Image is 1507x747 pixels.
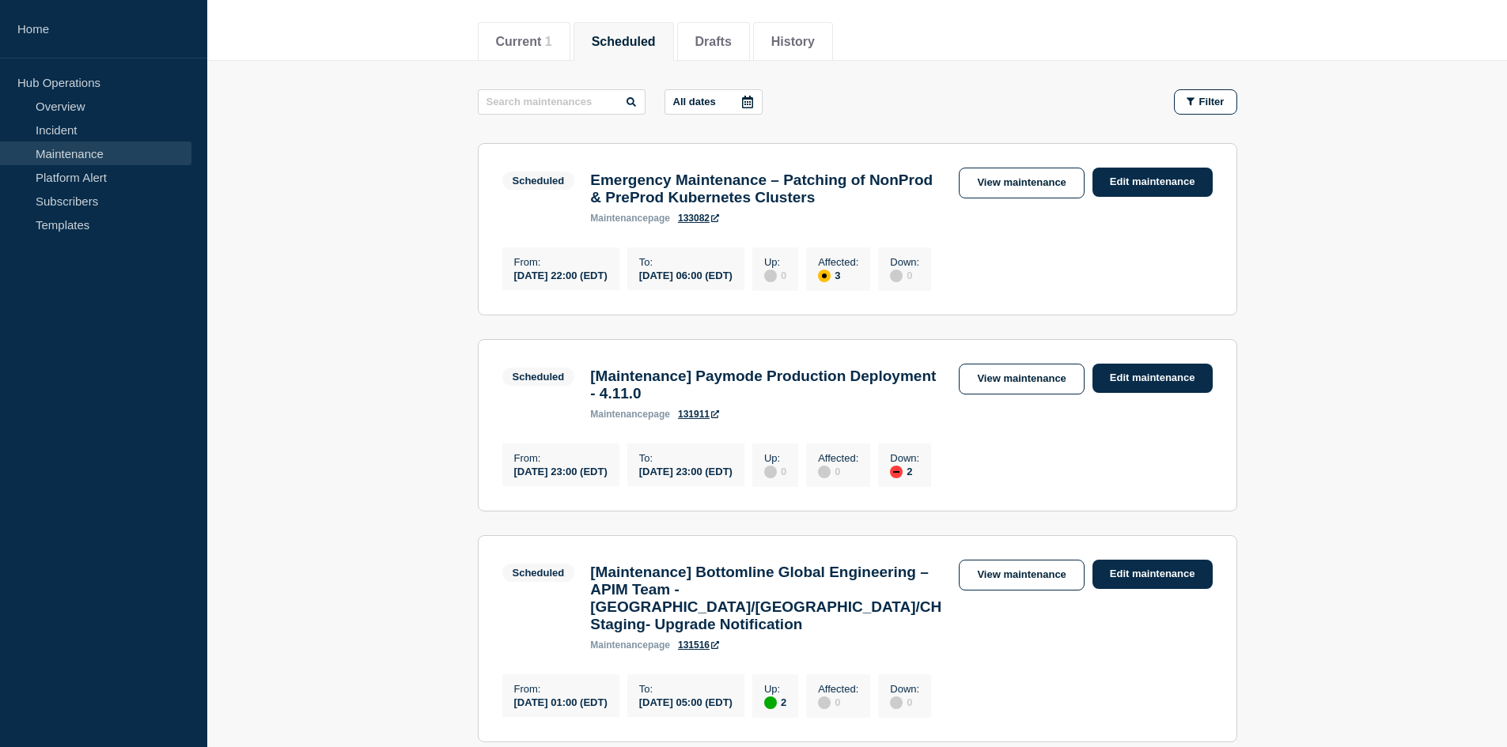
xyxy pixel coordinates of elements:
p: Up : [764,683,786,695]
a: View maintenance [959,364,1084,394]
div: [DATE] 06:00 (EDT) [639,268,733,281]
div: disabled [764,270,777,282]
div: 2 [764,695,786,709]
div: [DATE] 01:00 (EDT) [514,695,608,708]
div: [DATE] 22:00 (EDT) [514,268,608,281]
button: All dates [665,89,763,115]
a: View maintenance [959,168,1084,198]
button: Filter [1174,89,1237,115]
span: Filter [1199,96,1225,108]
div: 0 [890,695,919,709]
p: Affected : [818,256,858,268]
div: 0 [890,268,919,282]
a: 131516 [678,639,719,651]
div: disabled [890,270,903,282]
p: Down : [890,256,919,268]
h3: [Maintenance] Paymode Production Deployment - 4.11.0 [590,368,943,402]
div: 3 [818,268,858,282]
p: From : [514,452,608,464]
p: Affected : [818,683,858,695]
span: maintenance [590,639,648,651]
div: 0 [818,695,858,709]
p: page [590,213,670,224]
a: Edit maintenance [1092,364,1213,393]
p: page [590,639,670,651]
div: [DATE] 05:00 (EDT) [639,695,733,708]
p: To : [639,683,733,695]
p: Down : [890,683,919,695]
button: History [771,35,815,49]
div: down [890,466,903,478]
span: 1 [545,35,552,48]
span: maintenance [590,409,648,420]
a: 133082 [678,213,719,224]
p: Up : [764,452,786,464]
h3: [Maintenance] Bottomline Global Engineering – APIM Team - [GEOGRAPHIC_DATA]/[GEOGRAPHIC_DATA]/CH ... [590,564,943,633]
div: disabled [818,696,831,709]
div: up [764,696,777,709]
div: [DATE] 23:00 (EDT) [514,464,608,477]
div: Scheduled [513,175,565,187]
div: affected [818,270,831,282]
p: From : [514,256,608,268]
p: page [590,409,670,420]
p: Down : [890,452,919,464]
span: maintenance [590,213,648,224]
div: Scheduled [513,567,565,579]
a: Edit maintenance [1092,168,1213,197]
button: Drafts [695,35,732,49]
p: All dates [673,96,716,108]
a: 131911 [678,409,719,420]
button: Scheduled [592,35,656,49]
p: Up : [764,256,786,268]
button: Current 1 [496,35,552,49]
div: Scheduled [513,371,565,383]
div: [DATE] 23:00 (EDT) [639,464,733,477]
div: 2 [890,464,919,478]
a: Edit maintenance [1092,560,1213,589]
p: Affected : [818,452,858,464]
p: To : [639,256,733,268]
div: 0 [818,464,858,478]
div: 0 [764,464,786,478]
div: disabled [818,466,831,478]
div: disabled [764,466,777,478]
input: Search maintenances [478,89,646,115]
p: From : [514,683,608,695]
div: disabled [890,696,903,709]
a: View maintenance [959,560,1084,590]
p: To : [639,452,733,464]
h3: Emergency Maintenance – Patching of NonProd & PreProd Kubernetes Clusters [590,172,943,206]
div: 0 [764,268,786,282]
